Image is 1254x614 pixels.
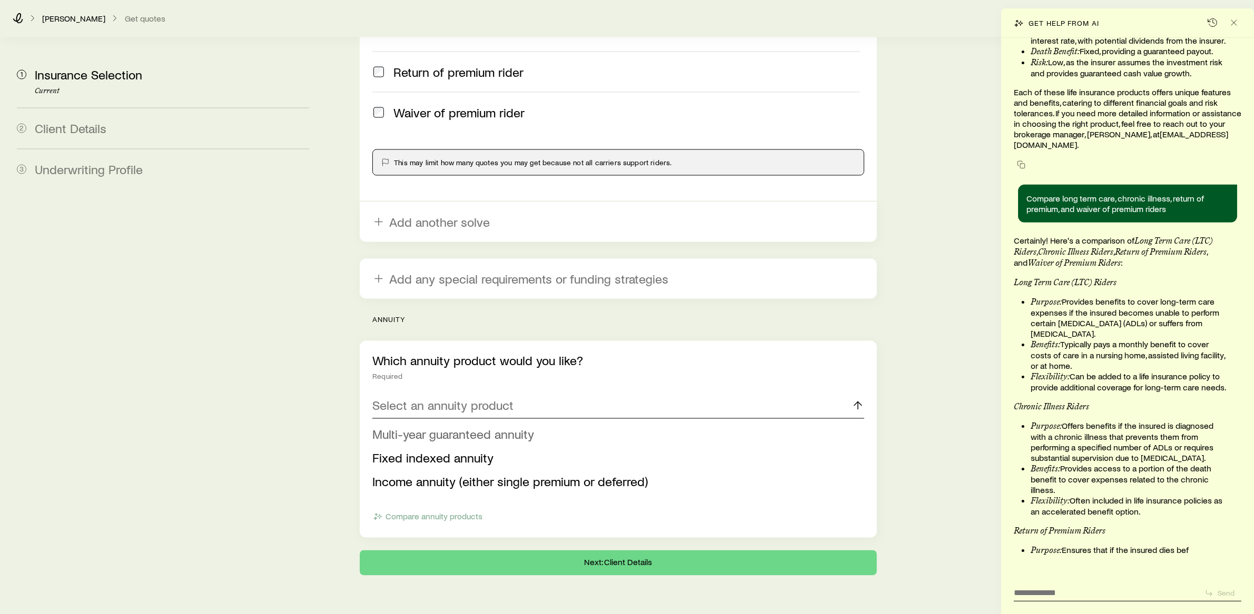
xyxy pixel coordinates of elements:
[1031,371,1229,392] li: Can be added to a life insurance policy to provide additional coverage for long-term care needs.
[124,14,166,24] button: Get quotes
[1026,193,1229,214] p: Compare long term care, chronic illness, return of premium, and waiver of premium riders
[1031,46,1229,57] li: Fixed, providing a guaranteed payout.
[360,202,877,242] button: Add another solve
[1031,339,1229,371] li: Typically pays a monthly benefit to cover costs of care in a nursing home, assisted living facili...
[1031,46,1080,56] strong: Death Benefit:
[372,354,864,368] p: Which annuity product would you like?
[1014,235,1241,268] p: Certainly! Here's a comparison of , , , and :
[373,107,384,118] input: Waiver of premium rider
[1031,463,1229,495] li: Provides access to a portion of the death benefit to cover expenses related to the chronic illness.
[1031,545,1062,555] strong: Purpose:
[372,427,534,442] span: Multi-year guaranteed annuity
[17,70,26,79] span: 1
[1014,526,1105,536] strong: Return of Premium Riders
[372,373,864,381] div: Required
[1014,401,1089,411] strong: Chronic Illness Riders
[372,474,648,489] span: Income annuity (either single premium or deferred)
[1031,420,1229,463] li: Offers benefits if the insured is diagnosed with a chronic illness that prevents them from perfor...
[1031,464,1060,474] strong: Benefits:
[360,259,877,299] button: Add any special requirements or funding strategies
[35,120,106,136] span: Client Details
[372,470,858,494] li: Income annuity (either single premium or deferred)
[1031,296,1229,339] li: Provides benefits to cover long-term care expenses if the insured becomes unable to perform certa...
[1014,277,1117,287] strong: Long Term Care (LTC) Riders
[35,67,142,82] span: Insurance Selection
[372,316,877,324] p: annuity
[1014,129,1228,149] a: [EMAIL_ADDRESS][DOMAIN_NAME]
[372,423,858,447] li: Multi-year guaranteed annuity
[1031,496,1070,506] strong: Flexibility:
[372,450,493,466] span: Fixed indexed annuity
[35,87,309,95] p: Current
[1028,258,1121,268] strong: Waiver of Premium Riders
[1031,421,1062,431] strong: Purpose:
[372,511,483,523] button: Compare annuity products
[1115,247,1207,257] strong: Return of Premium Riders
[381,158,855,167] div: This may limit how many quotes you may get because not all carriers support riders.
[1200,586,1241,600] button: Send
[1031,371,1070,381] strong: Flexibility:
[17,165,26,174] span: 3
[1227,15,1241,30] button: Close
[1031,545,1229,556] li: Ensures that if the insured dies bef
[1218,589,1235,597] p: Send
[1031,57,1229,78] li: Low, as the insurer assumes the investment risk and provides guaranteed cash value growth.
[373,67,384,77] input: Return of premium rider
[17,124,26,133] span: 2
[42,13,105,24] p: [PERSON_NAME]
[1031,57,1048,67] strong: Risk:
[1029,19,1099,27] p: Get help from AI
[393,105,525,120] span: Waiver of premium rider
[35,162,143,177] span: Underwriting Profile
[1014,87,1241,150] p: Each of these life insurance products offers unique features and benefits, catering to different ...
[1031,339,1060,349] strong: Benefits:
[372,398,514,413] p: Select an annuity product
[372,447,858,470] li: Fixed indexed annuity
[360,550,877,576] button: Next: Client Details
[1031,297,1062,307] strong: Purpose:
[393,65,524,79] span: Return of premium rider
[1038,247,1113,257] strong: Chronic Illness Riders
[1031,495,1229,517] li: Often included in life insurance policies as an accelerated benefit option.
